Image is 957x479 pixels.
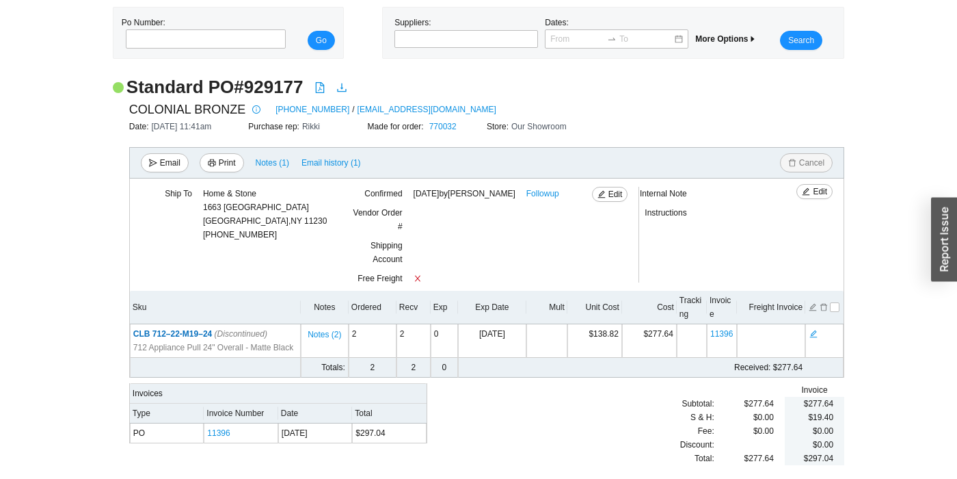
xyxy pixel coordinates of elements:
span: 712 Appliance Pull 24" Overall - Matte Black [133,341,293,354]
span: Totals: [321,363,345,372]
div: $19.40 [796,411,833,424]
span: Subtotal: [682,397,714,411]
th: Recv [396,291,431,324]
th: Notes [301,291,349,324]
span: download [336,82,347,93]
th: Invoice Number [204,404,278,424]
button: Notes (2) [307,327,342,337]
td: 2 [349,324,396,358]
button: printerPrint [200,153,244,172]
span: $0.00 [813,440,833,450]
span: [DATE] 11:41am [152,122,212,131]
td: [DATE] [458,324,526,358]
span: edit [597,190,606,200]
button: Email history (1) [301,153,362,172]
span: Notes ( 2 ) [308,328,341,341]
span: Go [316,34,327,47]
a: 11396 [207,428,230,438]
button: Go [308,31,335,50]
div: Home & Stone 1663 [GEOGRAPHIC_DATA] [GEOGRAPHIC_DATA] , NY 11230 [203,187,327,228]
a: download [336,82,347,96]
span: / [352,103,354,116]
i: (Discontinued) [215,329,267,339]
button: editEdit [592,187,628,202]
div: Sku [133,300,298,314]
span: CLB 712–22-M19–24 [133,329,267,339]
td: 2 [396,358,431,378]
span: Confirmed [364,189,402,198]
span: Store: [487,122,511,131]
span: Date: [129,122,152,131]
button: info-circle [245,100,265,119]
button: editEdit [796,184,833,199]
button: Notes (1) [255,155,290,165]
span: edit [809,329,818,339]
td: $138.82 [567,324,622,358]
span: Our Showroom [511,122,567,131]
a: [PHONE_NUMBER] [275,103,349,116]
span: Notes ( 1 ) [256,156,289,170]
th: Mult [526,291,567,324]
span: Purchase rep: [248,122,302,131]
span: Made for order: [368,122,427,131]
td: PO [130,424,204,443]
th: Type [130,404,204,424]
a: Followup [526,187,559,200]
button: edit [809,328,818,337]
td: $277.64 [622,324,677,358]
span: caret-right [749,35,757,43]
span: send [149,159,157,168]
td: 0 [431,358,458,378]
th: Total [352,404,427,424]
th: Date [278,404,353,424]
span: Shipping Account [370,241,403,264]
a: file-pdf [314,82,325,96]
span: to [607,34,617,44]
span: Edit [608,187,623,201]
span: Print [219,156,236,170]
button: delete [819,301,828,311]
span: COLONIAL BRONZE [129,99,245,120]
span: Free Freight [358,274,402,283]
button: deleteCancel [780,153,833,172]
span: Ship To [165,189,192,198]
th: Ordered [349,291,396,324]
span: Edit [813,185,827,198]
td: 2 [349,358,396,378]
span: 2 [400,329,405,339]
span: [DATE] by [PERSON_NAME] [414,187,515,200]
span: swap-right [607,34,617,44]
th: Invoice [707,291,737,324]
span: printer [208,159,216,168]
div: $0.00 [714,411,774,424]
div: $277.64 [714,452,774,465]
div: $277.64 [714,397,774,411]
span: Invoice [802,383,828,397]
span: Rikki [302,122,320,131]
button: sendEmail [141,153,189,172]
span: More Options [695,34,756,44]
span: close [414,274,422,283]
th: Exp [431,291,458,324]
input: From [550,32,604,46]
td: $297.04 [352,424,427,443]
td: 0 [431,324,458,358]
th: Cost [622,291,677,324]
span: info-circle [249,105,264,114]
span: Fee : [698,424,714,438]
th: Unit Cost [567,291,622,324]
span: Discount: [680,438,714,452]
a: 770032 [429,122,457,131]
a: [EMAIL_ADDRESS][DOMAIN_NAME] [358,103,496,116]
h2: Standard PO # 929177 [126,75,304,99]
span: $0.00 [813,426,833,436]
button: Search [780,31,822,50]
div: Dates: [541,16,692,50]
span: Instructions [645,208,686,218]
span: Email history (1) [301,156,361,170]
span: Internal Note [640,189,687,198]
span: S & H: [690,411,714,424]
th: Freight Invoice [737,291,805,324]
div: $297.04 [796,452,833,465]
span: $0.00 [753,424,774,438]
